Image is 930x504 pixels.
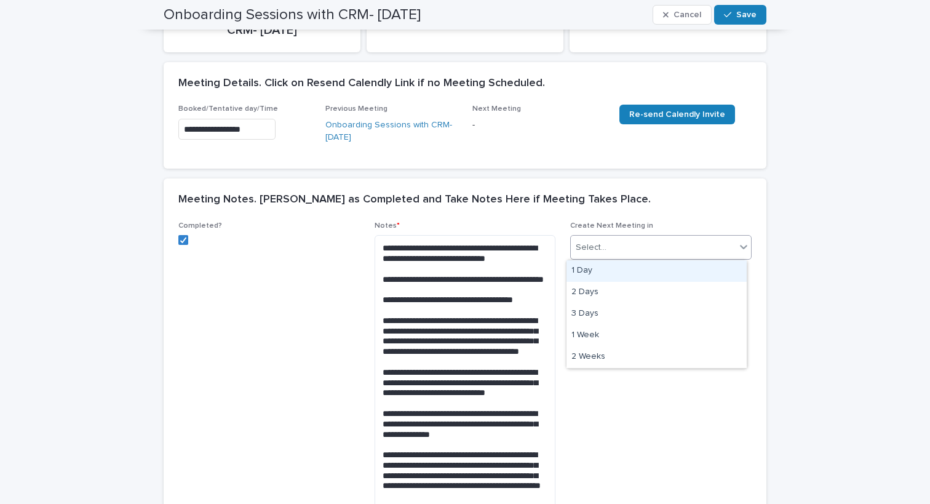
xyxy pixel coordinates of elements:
a: Re-send Calendly Invite [619,105,735,124]
h2: Meeting Notes. [PERSON_NAME] as Completed and Take Notes Here if Meeting Takes Place. [178,193,651,207]
span: Booked/Tentative day/Time [178,105,278,113]
a: Onboarding Sessions with CRM- [DATE] [325,119,458,145]
span: Previous Meeting [325,105,387,113]
span: Re-send Calendly Invite [629,110,725,119]
span: Notes [375,222,400,230]
p: - [472,119,605,132]
span: Save [736,10,757,19]
div: 1 Week [566,325,747,346]
h2: Meeting Details. Click on Resend Calendly Link if no Meeting Scheduled. [178,77,545,90]
button: Save [714,5,766,25]
div: 2 Days [566,282,747,303]
span: Completed? [178,222,222,230]
div: 2 Weeks [566,346,747,368]
span: Cancel [674,10,701,19]
div: Select... [576,241,606,254]
span: Next Meeting [472,105,521,113]
h2: Onboarding Sessions with CRM- [DATE] [164,6,421,24]
span: Create Next Meeting in [570,222,653,230]
button: Cancel [653,5,712,25]
div: 3 Days [566,303,747,325]
div: 1 Day [566,260,747,282]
